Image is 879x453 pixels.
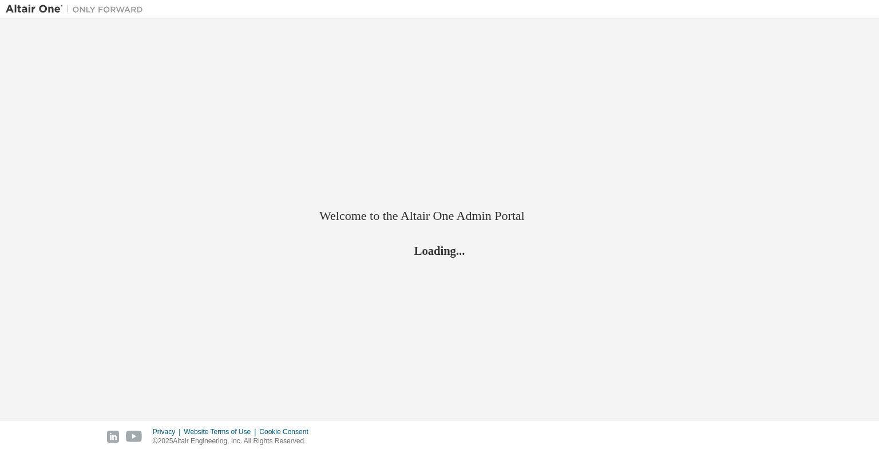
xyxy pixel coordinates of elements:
[6,3,149,15] img: Altair One
[126,431,142,443] img: youtube.svg
[153,427,184,436] div: Privacy
[319,208,560,224] h2: Welcome to the Altair One Admin Portal
[184,427,259,436] div: Website Terms of Use
[319,243,560,258] h2: Loading...
[153,436,315,446] p: © 2025 Altair Engineering, Inc. All Rights Reserved.
[107,431,119,443] img: linkedin.svg
[259,427,315,436] div: Cookie Consent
